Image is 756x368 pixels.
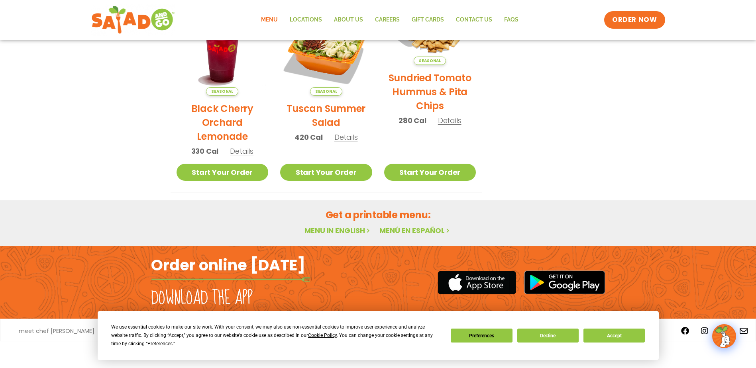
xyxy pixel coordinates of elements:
img: wpChatIcon [713,325,735,347]
span: Details [230,146,253,156]
a: Start Your Order [384,164,476,181]
img: Product photo for Tuscan Summer Salad [280,4,372,96]
a: Start Your Order [280,164,372,181]
h2: Download the app [151,287,253,309]
span: Seasonal [206,87,238,96]
span: Details [334,132,358,142]
h2: Order online [DATE] [151,255,305,275]
a: GIFT CARDS [406,11,450,29]
a: FAQs [498,11,524,29]
img: appstore [438,270,516,296]
a: Menú en español [379,225,451,235]
a: Menu [255,11,284,29]
span: 330 Cal [191,146,219,157]
button: Accept [583,329,645,343]
h2: Tuscan Summer Salad [280,102,372,129]
h2: Sundried Tomato Hummus & Pita Chips [384,71,476,113]
a: About Us [328,11,369,29]
span: ORDER NOW [612,15,657,25]
span: Preferences [147,341,173,346]
a: Contact Us [450,11,498,29]
span: Cookie Policy [308,333,337,338]
span: Seasonal [414,57,446,65]
a: Start Your Order [177,164,269,181]
img: new-SAG-logo-768×292 [91,4,175,36]
img: google_play [524,270,605,294]
button: Decline [517,329,579,343]
span: Details [438,115,461,125]
a: Careers [369,11,406,29]
a: Menu in English [304,225,371,235]
span: Seasonal [310,87,342,96]
nav: Menu [255,11,524,29]
img: fork [151,277,310,282]
div: We use essential cookies to make our site work. With your consent, we may also use non-essential ... [111,323,441,348]
h2: Get a printable menu: [171,208,586,222]
span: 280 Cal [399,115,426,126]
span: 420 Cal [295,132,323,143]
a: ORDER NOW [604,11,665,29]
div: Cookie Consent Prompt [98,311,659,360]
button: Preferences [451,329,512,343]
a: Locations [284,11,328,29]
img: Product photo for Black Cherry Orchard Lemonade [177,4,269,96]
h2: Black Cherry Orchard Lemonade [177,102,269,143]
a: meet chef [PERSON_NAME] [19,328,94,334]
